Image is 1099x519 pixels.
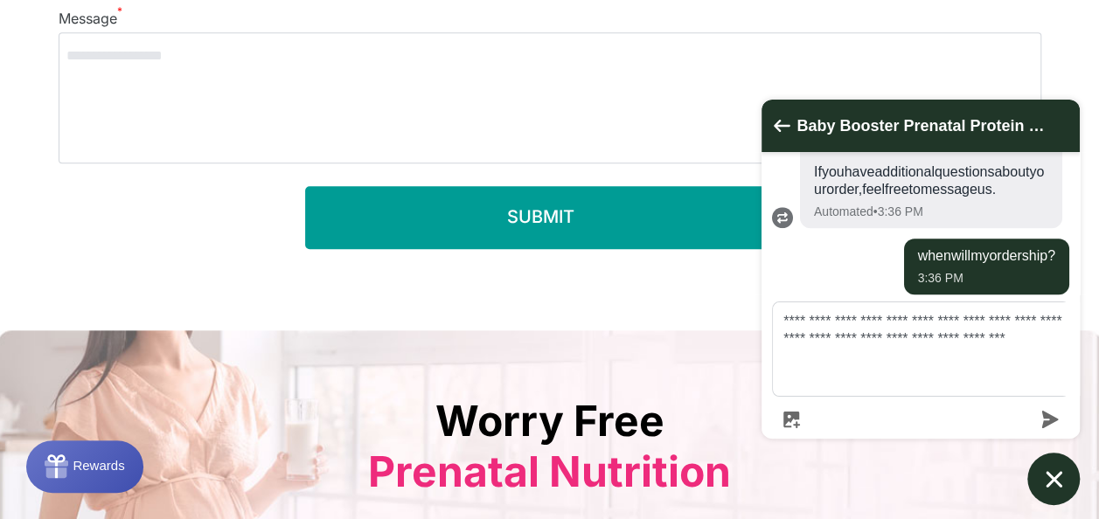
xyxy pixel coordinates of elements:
[435,395,664,446] font: Worry Free
[59,8,122,29] label: Message
[305,186,777,249] button: Submit
[756,100,1085,505] inbox-online-store-chat: Shopify online store chat
[46,17,98,31] span: Rewards
[26,440,143,493] button: Rewards
[368,395,731,497] span: Prenatal Nutrition
[507,206,574,227] span: Submit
